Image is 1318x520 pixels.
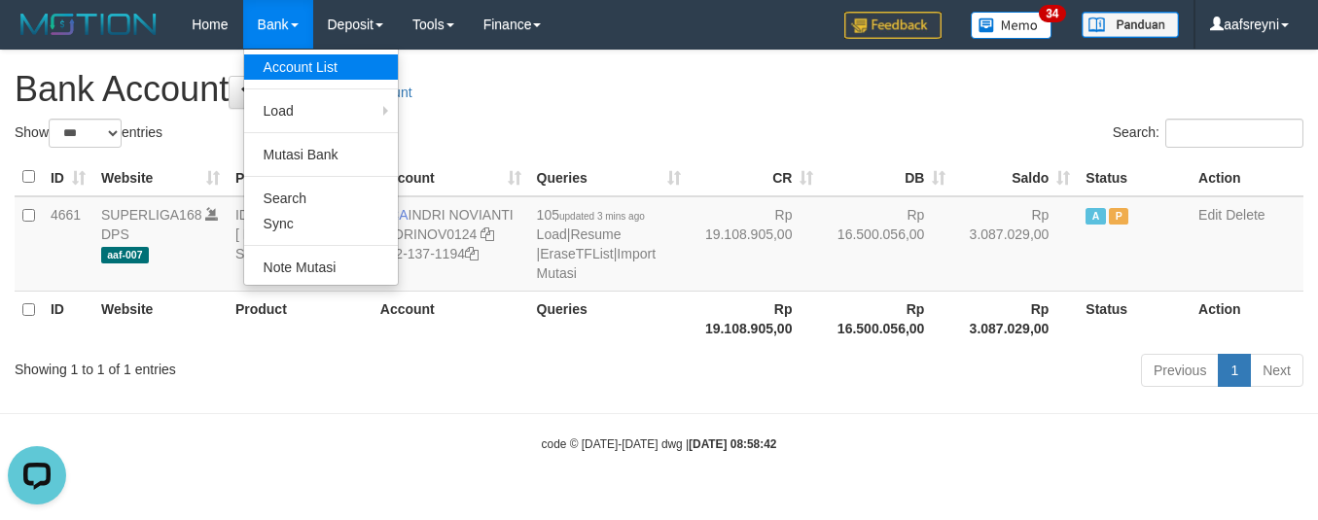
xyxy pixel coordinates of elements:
[228,196,373,292] td: IDNSPORT [ DEPOSIT SUPERLIGA168 ]
[1078,158,1191,196] th: Status
[821,291,953,346] th: Rp 16.500.056,00
[465,246,479,261] a: Copy 3521371194 to clipboard
[1039,5,1065,22] span: 34
[953,158,1078,196] th: Saldo: activate to sort column ascending
[1082,12,1179,38] img: panduan.png
[373,158,529,196] th: Account: activate to sort column ascending
[689,158,821,196] th: CR: activate to sort column ascending
[537,207,656,281] span: | | |
[373,291,529,346] th: Account
[43,158,93,196] th: ID: activate to sort column ascending
[15,352,535,379] div: Showing 1 to 1 of 1 entries
[93,158,228,196] th: Website: activate to sort column ascending
[689,291,821,346] th: Rp 19.108.905,00
[953,291,1078,346] th: Rp 3.087.029,00
[537,226,567,242] a: Load
[1109,208,1128,225] span: Paused
[1226,207,1265,223] a: Delete
[43,291,93,346] th: ID
[689,437,776,451] strong: [DATE] 08:58:42
[1078,291,1191,346] th: Status
[529,291,690,346] th: Queries
[1141,354,1219,387] a: Previous
[380,226,478,242] a: INDRINOV0124
[559,211,645,222] span: updated 3 mins ago
[101,247,149,263] span: aaf-007
[953,196,1078,292] td: Rp 3.087.029,00
[821,158,953,196] th: DB: activate to sort column ascending
[542,437,777,451] small: code © [DATE]-[DATE] dwg |
[689,196,821,292] td: Rp 19.108.905,00
[244,98,398,123] a: Load
[1113,119,1303,148] label: Search:
[1086,208,1105,225] span: Active
[244,142,398,167] a: Mutasi Bank
[93,291,228,346] th: Website
[570,226,621,242] a: Resume
[244,255,398,280] a: Note Mutasi
[373,196,529,292] td: INDRI NOVIANTI 352-137-1194
[244,211,398,236] a: Sync
[1250,354,1303,387] a: Next
[529,158,690,196] th: Queries: activate to sort column ascending
[537,207,645,223] span: 105
[844,12,942,39] img: Feedback.jpg
[1198,207,1222,223] a: Edit
[1165,119,1303,148] input: Search:
[244,186,398,211] a: Search
[43,196,93,292] td: 4661
[228,158,373,196] th: Product: activate to sort column ascending
[971,12,1052,39] img: Button%20Memo.svg
[244,54,398,80] a: Account List
[537,246,656,281] a: Import Mutasi
[49,119,122,148] select: Showentries
[1218,354,1251,387] a: 1
[8,8,66,66] button: Open LiveChat chat widget
[1191,291,1303,346] th: Action
[15,70,1303,109] h1: Bank Account
[1191,158,1303,196] th: Action
[15,10,162,39] img: MOTION_logo.png
[101,207,202,223] a: SUPERLIGA168
[540,246,613,261] a: EraseTFList
[821,196,953,292] td: Rp 16.500.056,00
[93,196,228,292] td: DPS
[228,291,373,346] th: Product
[15,119,162,148] label: Show entries
[481,226,494,242] a: Copy INDRINOV0124 to clipboard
